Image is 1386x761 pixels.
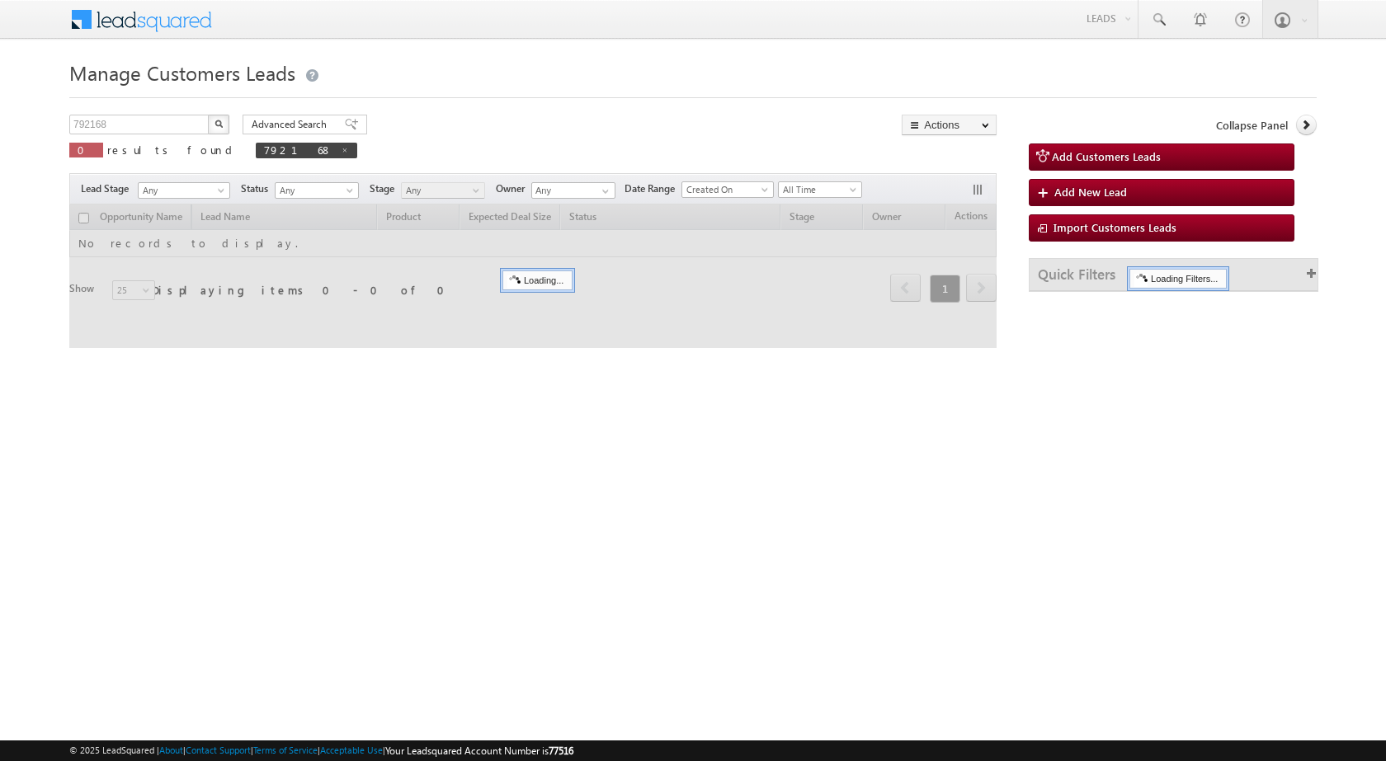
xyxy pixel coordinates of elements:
[385,745,573,757] span: Your Leadsquared Account Number is
[549,745,573,757] span: 77516
[241,181,275,196] span: Status
[264,143,332,157] span: 792168
[401,182,485,199] a: Any
[778,181,862,198] a: All Time
[214,120,223,128] img: Search
[402,183,480,198] span: Any
[496,181,531,196] span: Owner
[69,743,573,759] span: © 2025 LeadSquared | | | | |
[186,745,251,755] a: Contact Support
[320,745,383,755] a: Acceptable Use
[252,117,332,132] span: Advanced Search
[81,181,135,196] span: Lead Stage
[593,183,614,200] a: Show All Items
[107,143,238,157] span: results found
[370,181,401,196] span: Stage
[159,745,183,755] a: About
[902,115,997,135] button: Actions
[138,182,230,199] a: Any
[275,182,359,199] a: Any
[682,182,768,197] span: Created On
[681,181,774,198] a: Created On
[78,143,95,157] span: 0
[1129,269,1227,289] div: Loading Filters...
[1216,118,1288,133] span: Collapse Panel
[276,183,354,198] span: Any
[139,183,224,198] span: Any
[1054,185,1127,199] span: Add New Lead
[253,745,318,755] a: Terms of Service
[1052,149,1161,163] span: Add Customers Leads
[531,182,615,199] input: Type to Search
[1054,220,1176,234] span: Import Customers Leads
[625,181,681,196] span: Date Range
[69,59,295,86] span: Manage Customers Leads
[502,270,573,290] div: Loading...
[779,182,857,197] span: All Time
